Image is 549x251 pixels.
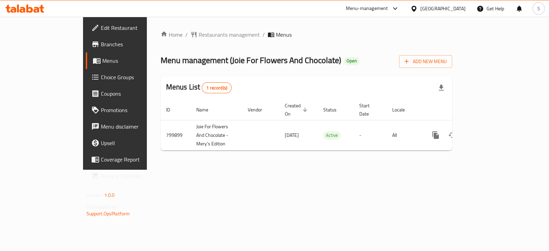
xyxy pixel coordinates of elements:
div: Open [344,57,360,65]
span: Version: [86,191,103,200]
td: - [354,120,387,150]
td: All [387,120,422,150]
span: Get support on: [86,202,118,211]
span: Vendor [248,106,271,114]
a: Coverage Report [86,151,175,168]
a: Support.OpsPlatform [86,209,130,218]
span: Grocery Checklist [101,172,169,180]
a: Choice Groups [86,69,175,85]
span: Open [344,58,360,64]
span: Menu management ( Joie For Flowers And Chocolate ) [161,52,341,68]
span: Active [323,131,341,139]
th: Actions [422,99,499,120]
button: Add New Menu [399,55,452,68]
span: Edit Restaurant [101,24,169,32]
span: Locale [392,106,414,114]
span: Start Date [359,101,378,118]
button: Change Status [444,127,460,143]
span: Menus [276,31,292,39]
span: 1 record(s) [202,85,231,91]
td: Joie For Flowers And Chocolate - Mery's Edition [191,120,242,150]
a: Grocery Checklist [86,168,175,184]
span: Coupons [101,89,169,98]
span: [DATE] [285,131,299,140]
nav: breadcrumb [161,31,453,39]
a: Coupons [86,85,175,102]
div: Active [323,131,341,140]
div: Export file [433,80,449,96]
div: Menu-management [346,4,388,13]
span: Choice Groups [101,73,169,81]
a: Branches [86,36,175,52]
span: Created On [285,101,309,118]
table: enhanced table [161,99,499,151]
li: / [185,31,188,39]
h2: Menus List [166,82,232,93]
div: Total records count [202,82,232,93]
a: Menus [86,52,175,69]
a: Edit Restaurant [86,20,175,36]
span: 1.0.0 [104,191,115,200]
span: Promotions [101,106,169,114]
span: ID [166,106,179,114]
a: Upsell [86,135,175,151]
a: Promotions [86,102,175,118]
li: / [262,31,265,39]
a: Menu disclaimer [86,118,175,135]
button: more [428,127,444,143]
span: Restaurants management [199,31,260,39]
span: S [537,5,540,12]
span: Upsell [101,139,169,147]
span: Menu disclaimer [101,122,169,131]
span: Menus [102,57,169,65]
span: Branches [101,40,169,48]
div: [GEOGRAPHIC_DATA] [420,5,466,12]
a: Restaurants management [190,31,260,39]
span: Coverage Report [101,155,169,164]
span: Status [323,106,346,114]
td: 799899 [161,120,191,150]
span: Name [196,106,217,114]
span: Add New Menu [405,57,447,66]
